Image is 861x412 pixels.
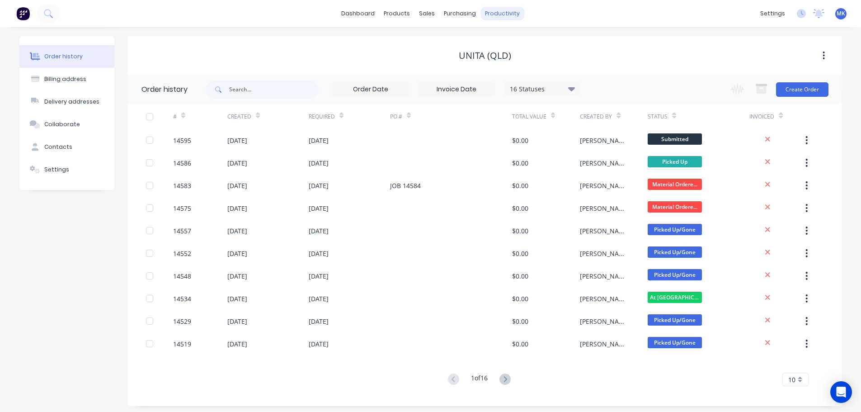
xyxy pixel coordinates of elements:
[173,271,191,281] div: 14548
[229,81,319,99] input: Search...
[309,317,329,326] div: [DATE]
[512,294,528,303] div: $0.00
[580,294,630,303] div: [PERSON_NAME]
[512,317,528,326] div: $0.00
[309,294,329,303] div: [DATE]
[419,83,494,96] input: Invoice Date
[459,50,511,61] div: Unita (QLD)
[648,201,702,213] span: Material Ordere...
[379,7,414,20] div: products
[44,143,72,151] div: Contacts
[756,7,790,20] div: settings
[837,9,845,18] span: MK
[227,158,247,168] div: [DATE]
[309,136,329,145] div: [DATE]
[512,104,580,129] div: Total Value
[390,113,402,121] div: PO #
[173,181,191,190] div: 14583
[648,246,702,258] span: Picked Up/Gone
[648,314,702,326] span: Picked Up/Gone
[512,226,528,236] div: $0.00
[309,339,329,349] div: [DATE]
[19,158,114,181] button: Settings
[227,204,247,213] div: [DATE]
[227,181,247,190] div: [DATE]
[173,104,227,129] div: #
[173,204,191,213] div: 14575
[227,226,247,236] div: [DATE]
[309,204,329,213] div: [DATE]
[580,136,630,145] div: [PERSON_NAME]
[776,82,828,97] button: Create Order
[648,269,702,280] span: Picked Up/Gone
[173,113,177,121] div: #
[512,136,528,145] div: $0.00
[309,181,329,190] div: [DATE]
[44,98,99,106] div: Delivery addresses
[580,181,630,190] div: [PERSON_NAME]
[227,249,247,258] div: [DATE]
[648,133,702,145] span: Submitted
[44,75,86,83] div: Billing address
[173,226,191,236] div: 14557
[580,158,630,168] div: [PERSON_NAME]
[648,337,702,348] span: Picked Up/Gone
[19,90,114,113] button: Delivery addresses
[512,158,528,168] div: $0.00
[309,158,329,168] div: [DATE]
[580,204,630,213] div: [PERSON_NAME]
[19,136,114,158] button: Contacts
[44,52,83,61] div: Order history
[173,294,191,303] div: 14534
[227,294,247,303] div: [DATE]
[19,45,114,68] button: Order history
[788,375,795,384] span: 10
[390,104,512,129] div: PO #
[439,7,480,20] div: purchasing
[414,7,439,20] div: sales
[512,113,546,121] div: Total Value
[648,113,668,121] div: Status
[648,104,749,129] div: Status
[580,249,630,258] div: [PERSON_NAME]
[173,158,191,168] div: 14586
[512,181,528,190] div: $0.00
[648,292,702,303] span: At [GEOGRAPHIC_DATA]...
[19,113,114,136] button: Collaborate
[141,84,188,95] div: Order history
[648,179,702,190] span: Material Ordere...
[512,204,528,213] div: $0.00
[173,317,191,326] div: 14529
[309,113,335,121] div: Required
[390,181,421,190] div: JOB 14584
[580,339,630,349] div: [PERSON_NAME]
[333,83,409,96] input: Order Date
[44,166,69,174] div: Settings
[749,113,774,121] div: Invoiced
[512,271,528,281] div: $0.00
[173,249,191,258] div: 14552
[580,317,630,326] div: [PERSON_NAME]
[16,7,30,20] img: Factory
[830,381,852,403] div: Open Intercom Messenger
[749,104,804,129] div: Invoiced
[580,113,612,121] div: Created By
[580,226,630,236] div: [PERSON_NAME]
[173,136,191,145] div: 14595
[580,104,648,129] div: Created By
[227,339,247,349] div: [DATE]
[227,317,247,326] div: [DATE]
[504,84,580,94] div: 16 Statuses
[44,120,80,128] div: Collaborate
[309,249,329,258] div: [DATE]
[512,249,528,258] div: $0.00
[19,68,114,90] button: Billing address
[648,224,702,235] span: Picked Up/Gone
[512,339,528,349] div: $0.00
[227,113,251,121] div: Created
[471,373,488,386] div: 1 of 16
[580,271,630,281] div: [PERSON_NAME]
[227,136,247,145] div: [DATE]
[227,271,247,281] div: [DATE]
[309,271,329,281] div: [DATE]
